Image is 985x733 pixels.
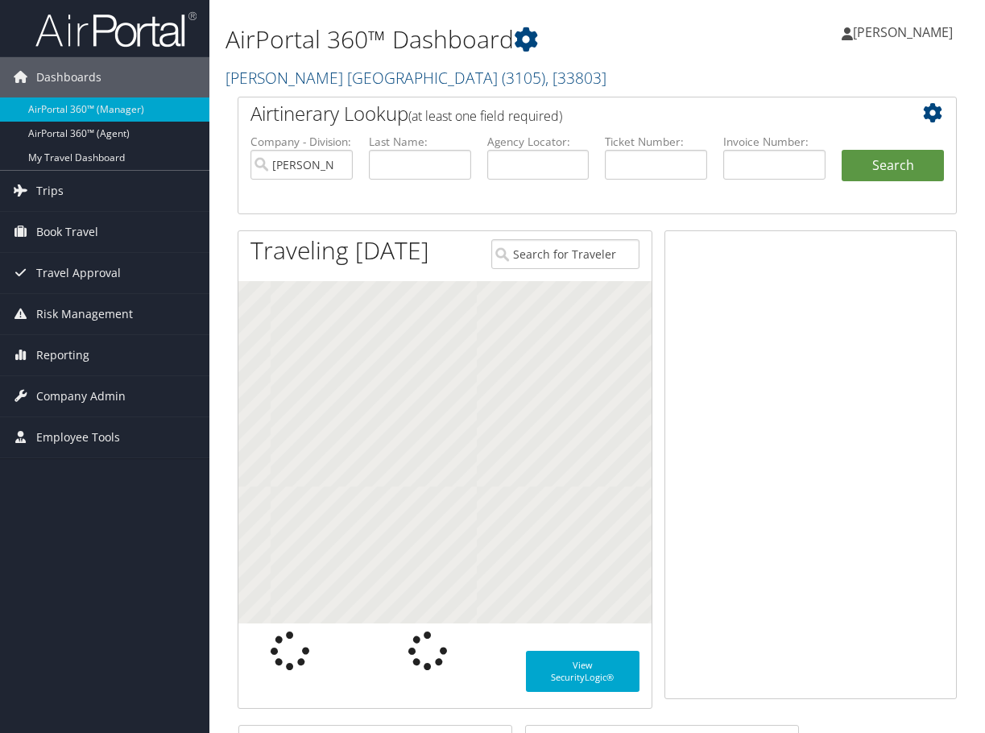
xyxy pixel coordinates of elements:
[36,171,64,211] span: Trips
[605,134,707,150] label: Ticket Number:
[36,417,120,458] span: Employee Tools
[408,107,562,125] span: (at least one field required)
[36,253,121,293] span: Travel Approval
[36,212,98,252] span: Book Travel
[842,150,944,182] button: Search
[226,23,721,56] h1: AirPortal 360™ Dashboard
[36,57,101,97] span: Dashboards
[35,10,197,48] img: airportal-logo.png
[842,8,969,56] a: [PERSON_NAME]
[491,239,639,269] input: Search for Traveler
[250,134,353,150] label: Company - Division:
[545,67,606,89] span: , [ 33803 ]
[369,134,471,150] label: Last Name:
[853,23,953,41] span: [PERSON_NAME]
[250,234,429,267] h1: Traveling [DATE]
[502,67,545,89] span: ( 3105 )
[723,134,826,150] label: Invoice Number:
[36,294,133,334] span: Risk Management
[526,651,639,692] a: View SecurityLogic®
[226,67,606,89] a: [PERSON_NAME] [GEOGRAPHIC_DATA]
[36,335,89,375] span: Reporting
[36,376,126,416] span: Company Admin
[487,134,590,150] label: Agency Locator:
[250,100,884,127] h2: Airtinerary Lookup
